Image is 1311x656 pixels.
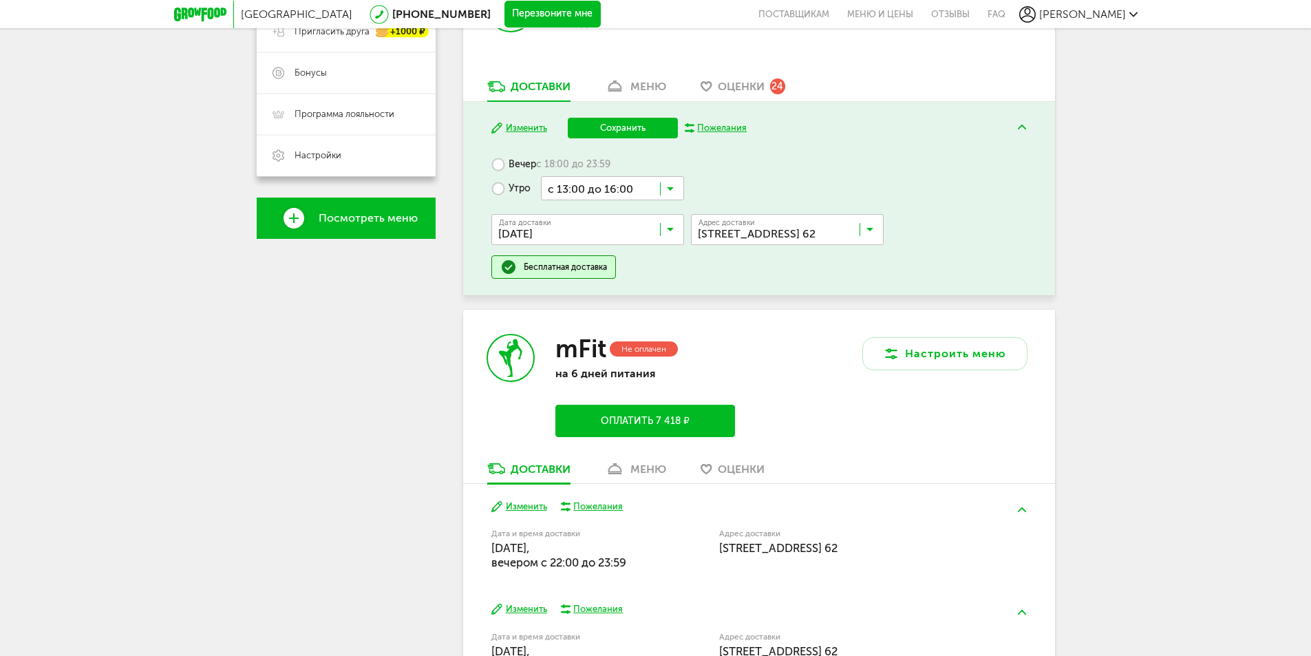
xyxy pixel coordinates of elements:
a: меню [598,79,673,101]
div: Доставки [511,463,571,476]
label: Утро [491,176,531,200]
a: Доставки [480,79,577,101]
div: 24 [770,78,785,94]
div: Не оплачен [610,341,678,357]
label: Дата и время доставки [491,633,649,641]
label: Адрес доставки [719,530,976,538]
a: [PHONE_NUMBER] [392,8,491,21]
div: +1000 ₽ [376,26,429,38]
span: Настройки [295,149,341,162]
a: Оценки [694,461,771,483]
div: Доставки [511,80,571,93]
span: [PERSON_NAME] [1039,8,1126,21]
div: Пожелания [573,500,623,513]
a: Программа лояльности [257,94,436,135]
span: Дата доставки [499,219,551,226]
span: с 18:00 до 23:59 [536,158,610,171]
a: меню [598,461,673,483]
span: [STREET_ADDRESS] 62 [719,541,838,555]
h3: mFit [555,334,606,363]
button: Изменить [491,603,547,616]
div: меню [630,463,666,476]
a: Посмотреть меню [257,198,436,239]
button: Перезвоните мне [504,1,601,28]
label: Адрес доставки [719,633,976,641]
a: Доставки [480,461,577,483]
a: Бонусы [257,52,436,94]
span: Программа лояльности [295,108,394,120]
a: Пригласить друга +1000 ₽ [257,11,436,52]
div: Бесплатная доставка [524,262,607,273]
button: Сохранить [568,118,678,138]
button: Пожелания [561,603,623,615]
span: Бонусы [295,67,327,79]
div: Пожелания [697,122,747,134]
span: Пригласить друга [295,25,370,38]
button: Изменить [491,122,547,135]
button: Пожелания [685,122,747,134]
button: Пожелания [561,500,623,513]
p: на 6 дней питания [555,367,734,380]
img: arrow-up-green.5eb5f82.svg [1018,507,1026,512]
a: Оценки 24 [694,79,792,101]
img: arrow-up-green.5eb5f82.svg [1018,610,1026,615]
span: Посмотреть меню [319,212,418,224]
img: arrow-up-green.5eb5f82.svg [1018,125,1026,129]
button: Оплатить 7 418 ₽ [555,405,734,437]
img: done.51a953a.svg [500,259,517,275]
span: Адрес доставки [699,219,755,226]
span: [DATE], вечером c 22:00 до 23:59 [491,541,626,569]
a: Настройки [257,135,436,176]
div: меню [630,80,666,93]
label: Дата и время доставки [491,530,649,538]
div: Пожелания [573,603,623,615]
span: Оценки [718,463,765,476]
span: [GEOGRAPHIC_DATA] [241,8,352,21]
label: Вечер [491,152,610,176]
span: Оценки [718,80,765,93]
button: Изменить [491,500,547,514]
button: Настроить меню [862,337,1027,370]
